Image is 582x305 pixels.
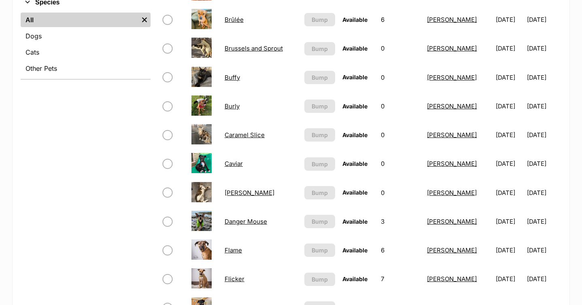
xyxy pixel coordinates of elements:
[378,265,423,293] td: 7
[21,29,151,43] a: Dogs
[527,265,561,293] td: [DATE]
[427,246,477,254] a: [PERSON_NAME]
[312,15,328,24] span: Bump
[304,215,335,228] button: Bump
[378,150,423,178] td: 0
[312,73,328,82] span: Bump
[21,61,151,76] a: Other Pets
[21,11,151,79] div: Species
[378,34,423,62] td: 0
[191,239,212,260] img: Flame
[527,179,561,207] td: [DATE]
[342,218,367,225] span: Available
[427,74,477,81] a: [PERSON_NAME]
[225,160,243,167] a: Caviar
[191,268,212,288] img: Flicker
[493,121,526,149] td: [DATE]
[342,275,367,282] span: Available
[378,121,423,149] td: 0
[493,34,526,62] td: [DATE]
[304,128,335,142] button: Bump
[527,236,561,264] td: [DATE]
[378,236,423,264] td: 6
[312,275,328,284] span: Bump
[342,160,367,167] span: Available
[225,218,267,225] a: Danger Mouse
[312,189,328,197] span: Bump
[304,244,335,257] button: Bump
[225,74,240,81] a: Buffy
[427,218,477,225] a: [PERSON_NAME]
[493,64,526,91] td: [DATE]
[312,131,328,139] span: Bump
[342,45,367,52] span: Available
[378,64,423,91] td: 0
[304,71,335,84] button: Bump
[304,42,335,55] button: Bump
[427,16,477,23] a: [PERSON_NAME]
[493,265,526,293] td: [DATE]
[342,103,367,110] span: Available
[225,189,274,197] a: [PERSON_NAME]
[304,273,335,286] button: Bump
[427,189,477,197] a: [PERSON_NAME]
[225,16,244,23] a: Brûlée
[527,64,561,91] td: [DATE]
[312,217,328,226] span: Bump
[527,121,561,149] td: [DATE]
[378,6,423,34] td: 6
[378,92,423,120] td: 0
[378,179,423,207] td: 0
[342,189,367,196] span: Available
[427,131,477,139] a: [PERSON_NAME]
[225,275,244,283] a: Flicker
[304,186,335,199] button: Bump
[304,157,335,171] button: Bump
[527,208,561,235] td: [DATE]
[312,246,328,254] span: Bump
[427,275,477,283] a: [PERSON_NAME]
[527,6,561,34] td: [DATE]
[312,44,328,53] span: Bump
[225,131,265,139] a: Caramel Slice
[342,131,367,138] span: Available
[225,102,240,110] a: Burly
[342,247,367,254] span: Available
[21,13,138,27] a: All
[527,34,561,62] td: [DATE]
[312,102,328,110] span: Bump
[304,100,335,113] button: Bump
[378,208,423,235] td: 3
[427,160,477,167] a: [PERSON_NAME]
[304,13,335,26] button: Bump
[342,74,367,80] span: Available
[427,44,477,52] a: [PERSON_NAME]
[493,92,526,120] td: [DATE]
[493,6,526,34] td: [DATE]
[493,179,526,207] td: [DATE]
[342,16,367,23] span: Available
[21,45,151,59] a: Cats
[312,160,328,168] span: Bump
[225,44,283,52] a: Brussels and Sprout
[527,150,561,178] td: [DATE]
[493,236,526,264] td: [DATE]
[427,102,477,110] a: [PERSON_NAME]
[493,150,526,178] td: [DATE]
[527,92,561,120] td: [DATE]
[225,246,242,254] a: Flame
[138,13,151,27] a: Remove filter
[493,208,526,235] td: [DATE]
[191,9,212,29] img: Brûlée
